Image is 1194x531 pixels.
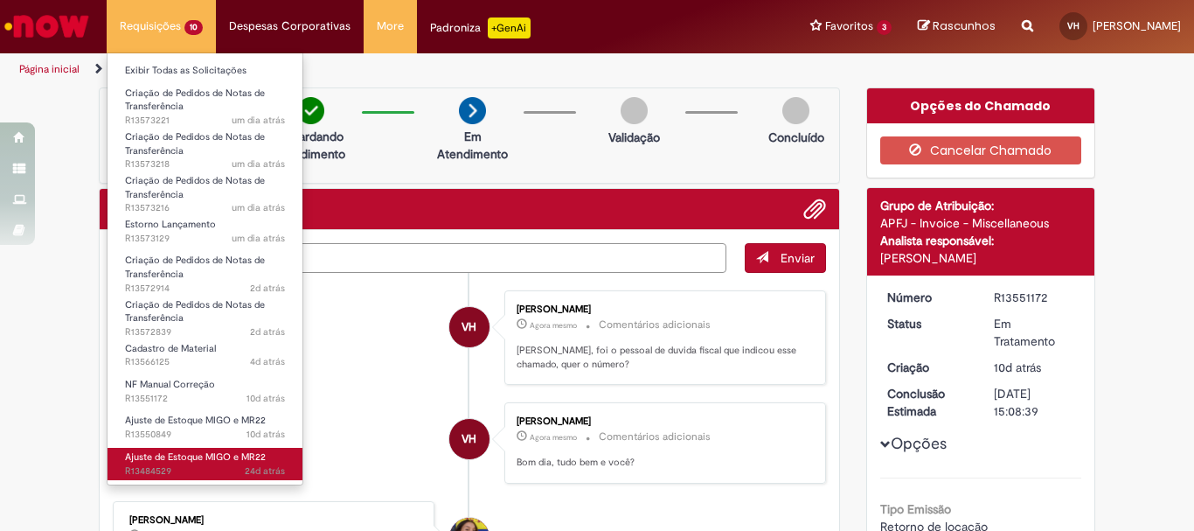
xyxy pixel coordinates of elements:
[1093,18,1181,33] span: [PERSON_NAME]
[874,289,982,306] dt: Número
[994,359,1075,376] div: 19/09/2025 15:08:36
[19,62,80,76] a: Página inicial
[918,18,996,35] a: Rascunhos
[517,344,808,371] p: [PERSON_NAME], foi o pessoal de duvida fiscal que indicou esse chamado, quer o número?
[246,392,285,405] span: 10d atrás
[517,416,808,427] div: [PERSON_NAME]
[125,232,285,246] span: R13573129
[880,197,1082,214] div: Grupo de Atribuição:
[108,251,302,289] a: Aberto R13572914 : Criação de Pedidos de Notas de Transferência
[530,432,577,443] time: 29/09/2025 06:12:43
[108,339,302,372] a: Aberto R13566125 : Cadastro de Material
[994,315,1075,350] div: Em Tratamento
[232,201,285,214] span: um dia atrás
[246,428,285,441] span: 10d atrás
[232,232,285,245] time: 27/09/2025 14:19:57
[125,218,216,231] span: Estorno Lançamento
[125,254,265,281] span: Criação de Pedidos de Notas de Transferência
[113,243,726,273] textarea: Digite sua mensagem aqui...
[462,418,476,460] span: VH
[825,17,873,35] span: Favoritos
[768,129,824,146] p: Concluído
[125,378,215,391] span: NF Manual Correção
[880,249,1082,267] div: [PERSON_NAME]
[530,320,577,331] span: Agora mesmo
[125,355,285,369] span: R13566125
[488,17,531,38] p: +GenAi
[245,465,285,478] time: 05/09/2025 11:55:42
[608,129,660,146] p: Validação
[530,432,577,443] span: Agora mesmo
[880,136,1082,164] button: Cancelar Chamado
[880,214,1082,232] div: APFJ - Invoice - Miscellaneous
[232,157,285,171] time: 27/09/2025 16:05:02
[232,232,285,245] span: um dia atrás
[621,97,648,124] img: img-circle-grey.png
[108,171,302,209] a: Aberto R13573216 : Criação de Pedidos de Notas de Transferência
[994,385,1075,420] div: [DATE] 15:08:39
[232,157,285,171] span: um dia atrás
[125,414,266,427] span: Ajuste de Estoque MIGO e MR22
[459,97,486,124] img: arrow-next.png
[125,174,265,201] span: Criação de Pedidos de Notas de Transferência
[268,128,353,163] p: Aguardando atendimento
[108,411,302,444] a: Aberto R13550849 : Ajuste de Estoque MIGO e MR22
[880,232,1082,249] div: Analista responsável:
[517,456,808,470] p: Bom dia, tudo bem e você?
[229,17,351,35] span: Despesas Corporativas
[107,52,303,486] ul: Requisições
[430,128,515,163] p: Em Atendimento
[125,201,285,215] span: R13573216
[449,307,489,347] div: Vitória Haro
[874,359,982,376] dt: Criação
[184,20,203,35] span: 10
[125,342,216,355] span: Cadastro de Material
[449,419,489,459] div: Vitória Haro
[530,320,577,331] time: 29/09/2025 06:13:07
[994,360,1041,375] time: 19/09/2025 15:08:36
[803,198,826,220] button: Adicionar anexos
[246,428,285,441] time: 19/09/2025 14:05:38
[994,360,1041,375] span: 10d atrás
[125,428,285,442] span: R13550849
[377,17,404,35] span: More
[108,296,302,333] a: Aberto R13572839 : Criação de Pedidos de Notas de Transferência
[782,97,809,124] img: img-circle-grey.png
[13,53,783,86] ul: Trilhas de página
[462,306,476,348] span: VH
[125,157,285,171] span: R13573218
[125,282,285,296] span: R13572914
[125,130,265,157] span: Criação de Pedidos de Notas de Transferência
[125,87,265,114] span: Criação de Pedidos de Notas de Transferência
[517,304,808,315] div: [PERSON_NAME]
[108,375,302,408] a: Aberto R13551172 : NF Manual Correção
[125,451,266,464] span: Ajuste de Estoque MIGO e MR22
[2,9,92,44] img: ServiceNow
[108,215,302,248] a: Aberto R13573129 : Estorno Lançamento
[108,128,302,165] a: Aberto R13573218 : Criação de Pedidos de Notas de Transferência
[874,385,982,420] dt: Conclusão Estimada
[1067,20,1079,31] span: VH
[125,325,285,339] span: R13572839
[245,465,285,478] span: 24d atrás
[232,201,285,214] time: 27/09/2025 15:52:37
[874,315,982,332] dt: Status
[745,243,826,273] button: Enviar
[781,250,815,266] span: Enviar
[125,114,285,128] span: R13573221
[867,88,1095,123] div: Opções do Chamado
[880,501,951,517] b: Tipo Emissão
[933,17,996,34] span: Rascunhos
[297,97,324,124] img: check-circle-green.png
[108,448,302,480] a: Aberto R13484529 : Ajuste de Estoque MIGO e MR22
[430,17,531,38] div: Padroniza
[250,282,285,295] time: 27/09/2025 11:36:00
[250,282,285,295] span: 2d atrás
[250,355,285,368] span: 4d atrás
[599,318,711,332] small: Comentários adicionais
[125,465,285,479] span: R13484529
[125,298,265,325] span: Criação de Pedidos de Notas de Transferência
[599,430,711,444] small: Comentários adicionais
[994,289,1075,306] div: R13551172
[129,515,420,526] div: [PERSON_NAME]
